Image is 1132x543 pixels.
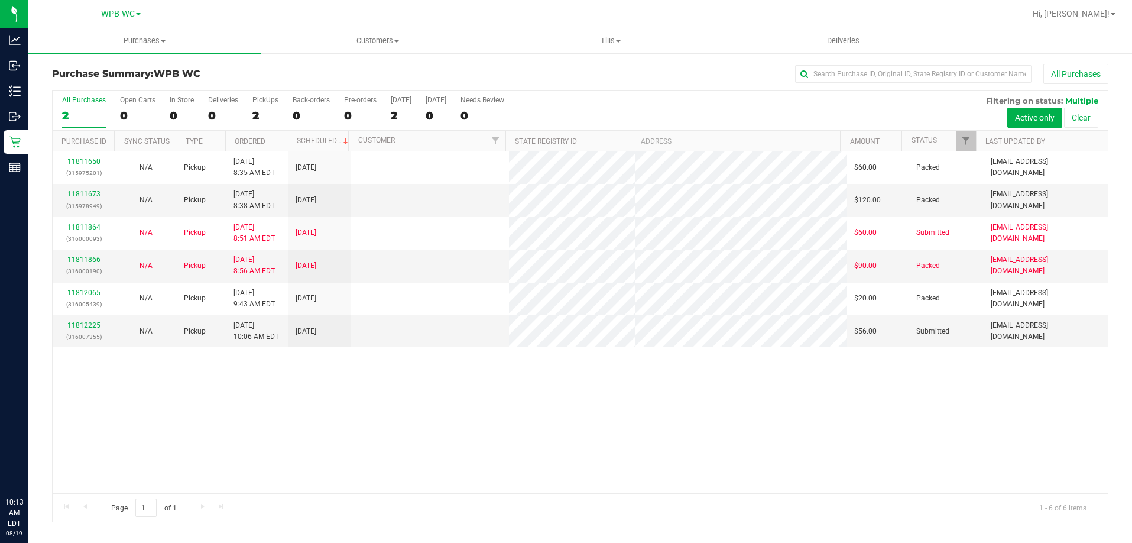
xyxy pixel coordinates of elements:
a: 11811866 [67,256,100,264]
span: Multiple [1065,96,1098,105]
span: $60.00 [854,227,877,238]
p: (315975201) [60,167,108,179]
iframe: Resource center [12,448,47,484]
a: Last Updated By [985,137,1045,146]
span: Pickup [184,195,206,206]
span: Tills [495,35,726,46]
span: Pickup [184,162,206,173]
a: Scheduled [297,137,351,145]
p: (316007355) [60,331,108,342]
span: [DATE] 8:51 AM EDT [233,222,275,244]
div: 2 [252,109,278,122]
div: Back-orders [293,96,330,104]
span: [DATE] 10:06 AM EDT [233,320,279,342]
a: Filter [486,131,505,151]
a: Deliveries [727,28,960,53]
button: Active only [1007,108,1062,128]
p: 10:13 AM EDT [5,497,23,529]
span: WPB WC [101,9,135,19]
span: Hi, [PERSON_NAME]! [1033,9,1110,18]
span: [DATE] [296,195,316,206]
button: N/A [140,227,153,238]
div: 0 [460,109,504,122]
span: Submitted [916,326,949,337]
inline-svg: Analytics [9,34,21,46]
span: [DATE] [296,227,316,238]
a: Purchases [28,28,261,53]
inline-svg: Reports [9,161,21,173]
inline-svg: Inbound [9,60,21,72]
div: Pre-orders [344,96,377,104]
a: Amount [850,137,880,146]
a: Filter [956,131,975,151]
a: State Registry ID [515,137,577,146]
div: 0 [293,109,330,122]
a: Customer [358,136,395,144]
div: Deliveries [208,96,238,104]
span: Not Applicable [140,196,153,204]
span: Packed [916,260,940,271]
span: Submitted [916,227,949,238]
span: WPB WC [154,68,200,79]
span: Pickup [184,293,206,304]
span: [DATE] [296,162,316,173]
div: 0 [426,109,446,122]
span: Packed [916,293,940,304]
div: [DATE] [426,96,446,104]
th: Address [631,131,840,151]
span: $120.00 [854,195,881,206]
span: Not Applicable [140,327,153,335]
span: [DATE] 8:35 AM EDT [233,156,275,179]
span: [EMAIL_ADDRESS][DOMAIN_NAME] [991,287,1101,310]
span: Not Applicable [140,228,153,237]
inline-svg: Retail [9,136,21,148]
div: 0 [208,109,238,122]
button: N/A [140,293,153,304]
a: Type [186,137,203,146]
span: [DATE] [296,326,316,337]
button: Clear [1064,108,1098,128]
a: Purchase ID [61,137,106,146]
span: [EMAIL_ADDRESS][DOMAIN_NAME] [991,189,1101,211]
span: [DATE] 8:56 AM EDT [233,254,275,277]
p: (316005439) [60,299,108,310]
inline-svg: Inventory [9,85,21,97]
span: [DATE] 8:38 AM EDT [233,189,275,211]
div: Needs Review [460,96,504,104]
inline-svg: Outbound [9,111,21,122]
button: N/A [140,195,153,206]
a: 11812225 [67,321,100,329]
h3: Purchase Summary: [52,69,404,79]
span: Pickup [184,326,206,337]
a: 11812065 [67,289,100,297]
span: $20.00 [854,293,877,304]
p: (316000190) [60,266,108,277]
p: (316000093) [60,233,108,244]
span: [EMAIL_ADDRESS][DOMAIN_NAME] [991,320,1101,342]
span: [DATE] 9:43 AM EDT [233,287,275,310]
button: N/A [140,162,153,173]
span: Pickup [184,227,206,238]
span: Page of 1 [101,499,186,517]
div: [DATE] [391,96,411,104]
span: Customers [262,35,494,46]
p: (315978949) [60,201,108,212]
span: [EMAIL_ADDRESS][DOMAIN_NAME] [991,222,1101,244]
iframe: Resource center unread badge [35,447,49,461]
div: PickUps [252,96,278,104]
span: $60.00 [854,162,877,173]
span: Filtering on status: [986,96,1063,105]
a: Customers [261,28,494,53]
span: $56.00 [854,326,877,337]
a: Status [912,136,937,144]
div: 0 [344,109,377,122]
a: 11811650 [67,157,100,166]
p: 08/19 [5,529,23,538]
span: Not Applicable [140,261,153,270]
div: 2 [62,109,106,122]
span: Not Applicable [140,163,153,172]
span: Not Applicable [140,294,153,302]
input: 1 [135,499,157,517]
span: Deliveries [811,35,875,46]
span: 1 - 6 of 6 items [1030,499,1096,516]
